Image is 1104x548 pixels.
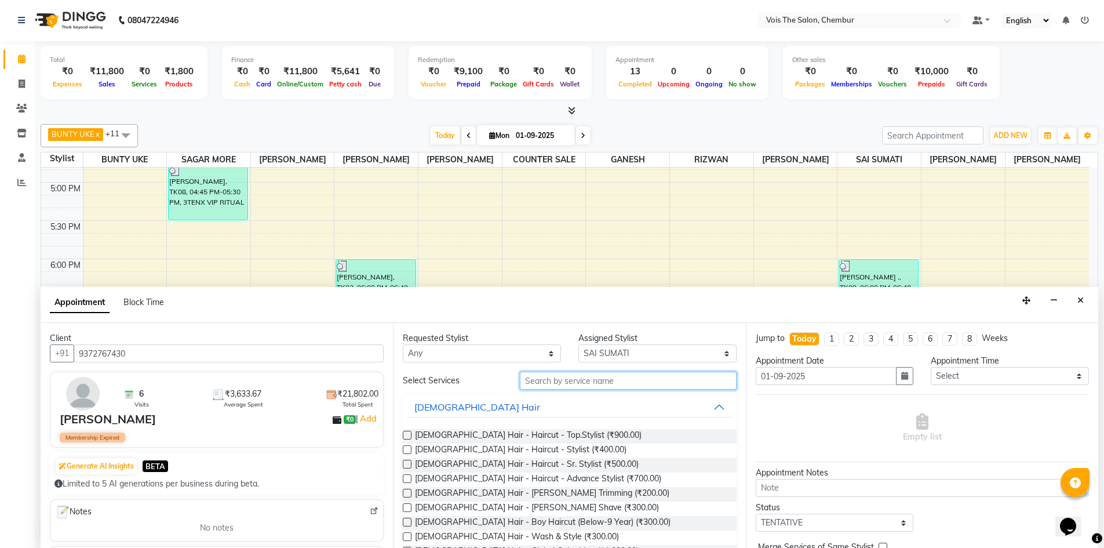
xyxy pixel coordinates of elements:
[334,153,418,167] span: [PERSON_NAME]
[356,412,378,426] span: |
[160,65,198,78] div: ₹1,800
[200,522,234,534] span: No notes
[756,367,897,385] input: yyyy-mm-dd
[449,65,487,78] div: ₹9,100
[990,128,1030,144] button: ADD NEW
[48,183,83,195] div: 5:00 PM
[454,80,483,88] span: Prepaid
[953,80,990,88] span: Gift Cards
[502,153,586,167] span: COUNTER SALE
[792,333,817,345] div: Today
[418,55,582,65] div: Redemption
[415,531,619,545] span: [DEMOGRAPHIC_DATA] Hair - Wash & Style (₹300.00)
[486,131,512,140] span: Mon
[41,153,83,165] div: Stylist
[162,80,196,88] span: Products
[365,65,385,78] div: ₹0
[512,127,570,144] input: 2025-09-01
[127,4,178,37] b: 08047224946
[655,80,693,88] span: Upcoming
[60,411,156,428] div: [PERSON_NAME]
[1055,502,1092,536] iframe: chat widget
[1005,153,1089,167] span: [PERSON_NAME]
[394,375,511,387] div: Select Services
[670,153,753,167] span: RIZWAN
[910,65,953,78] div: ₹10,000
[415,429,642,444] span: [DEMOGRAPHIC_DATA] Hair - Haircut - Top.Stylist (₹900.00)
[756,467,1089,479] div: Appointment Notes
[520,372,737,390] input: Search by service name
[343,400,373,409] span: Total Spent
[828,65,875,78] div: ₹0
[586,153,669,167] span: GANESH
[844,332,859,346] li: 2
[792,55,990,65] div: Other sales
[415,473,661,487] span: [DEMOGRAPHIC_DATA] Hair - Haircut - Advance Stylist (₹700.00)
[326,80,365,88] span: Petty cash
[169,164,247,220] div: [PERSON_NAME], TK08, 04:45 PM-05:30 PM, 3TENX VIP RITUAL
[520,80,557,88] span: Gift Cards
[487,80,520,88] span: Package
[224,400,263,409] span: Average Spent
[792,80,828,88] span: Packages
[953,65,990,78] div: ₹0
[74,344,384,362] input: Search by Name/Mobile/Email/Code
[415,444,626,458] span: [DEMOGRAPHIC_DATA] Hair - Haircut - Stylist (₹400.00)
[414,400,540,414] div: [DEMOGRAPHIC_DATA] Hair
[30,4,109,37] img: logo
[129,80,160,88] span: Services
[55,505,92,520] span: Notes
[407,397,731,418] button: [DEMOGRAPHIC_DATA] Hair
[167,153,250,167] span: SAGAR MORE
[557,65,582,78] div: ₹0
[875,65,910,78] div: ₹0
[105,129,128,138] span: +11
[557,80,582,88] span: Wallet
[921,153,1005,167] span: [PERSON_NAME]
[756,332,785,344] div: Jump to
[139,388,144,400] span: 6
[415,458,639,473] span: [DEMOGRAPHIC_DATA] Hair - Haircut - Sr. Stylist (₹500.00)
[48,259,83,271] div: 6:00 PM
[839,260,918,309] div: [PERSON_NAME] ., TK09, 06:00 PM-06:40 PM, MANICURE/PEDICURE & NAILS - Basic Pedicure
[251,153,334,167] span: [PERSON_NAME]
[231,65,253,78] div: ₹0
[756,502,914,514] div: Status
[431,126,460,144] span: Today
[418,65,449,78] div: ₹0
[94,129,100,139] a: x
[83,153,167,167] span: BUNTY UKE
[415,502,659,516] span: [DEMOGRAPHIC_DATA] Hair - [PERSON_NAME] Shave (₹300.00)
[1072,292,1089,310] button: Close
[875,80,910,88] span: Vouchers
[66,377,100,411] img: avatar
[993,131,1028,140] span: ADD NEW
[337,388,378,400] span: ₹21,802.00
[274,65,326,78] div: ₹11,800
[828,80,875,88] span: Memberships
[520,65,557,78] div: ₹0
[134,400,149,409] span: Visits
[50,80,85,88] span: Expenses
[756,355,914,367] div: Appointment Date
[96,80,118,88] span: Sales
[903,413,942,443] span: Empty list
[123,297,164,307] span: Block Time
[726,65,759,78] div: 0
[615,80,655,88] span: Completed
[225,388,261,400] span: ₹3,633.67
[50,344,74,362] button: +91
[52,129,94,139] span: BUNTY UKE
[50,332,384,344] div: Client
[615,65,655,78] div: 13
[274,80,326,88] span: Online/Custom
[415,516,671,531] span: [DEMOGRAPHIC_DATA] Hair - Boy Haircut (Below-9 Year) (₹300.00)
[931,355,1089,367] div: Appointment Time
[615,55,759,65] div: Appointment
[923,332,938,346] li: 6
[50,55,198,65] div: Total
[418,153,502,167] span: [PERSON_NAME]
[982,332,1008,344] div: Weeks
[253,65,274,78] div: ₹0
[50,292,110,313] span: Appointment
